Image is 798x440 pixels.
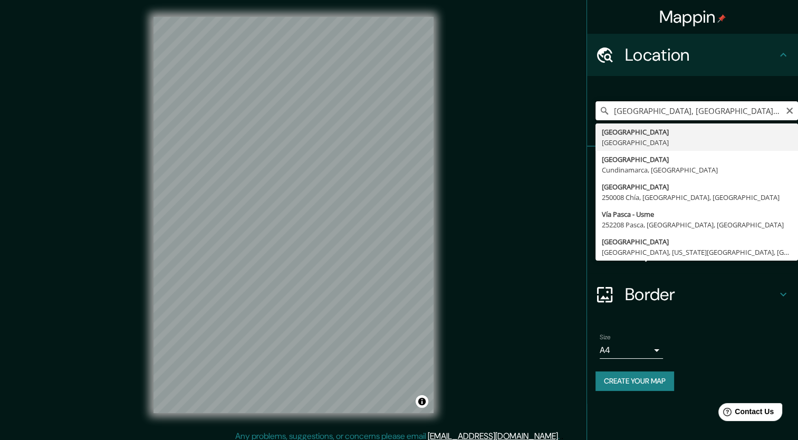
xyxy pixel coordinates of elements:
button: Create your map [595,371,674,391]
div: [GEOGRAPHIC_DATA] [602,154,792,165]
div: [GEOGRAPHIC_DATA], [US_STATE][GEOGRAPHIC_DATA], [GEOGRAPHIC_DATA] [602,247,792,257]
h4: Location [625,44,777,65]
canvas: Map [153,17,434,413]
h4: Mappin [659,6,726,27]
div: [GEOGRAPHIC_DATA] [602,181,792,192]
div: A4 [600,342,663,359]
button: Toggle attribution [416,395,428,408]
h4: Layout [625,242,777,263]
div: Location [587,34,798,76]
div: Pins [587,147,798,189]
img: pin-icon.png [717,14,726,23]
div: Layout [587,231,798,273]
div: 250008 Chía, [GEOGRAPHIC_DATA], [GEOGRAPHIC_DATA] [602,192,792,203]
div: Vía Pasca - Usme [602,209,792,219]
div: Style [587,189,798,231]
iframe: Help widget launcher [704,399,786,428]
div: [GEOGRAPHIC_DATA] [602,236,792,247]
div: Cundinamarca, [GEOGRAPHIC_DATA] [602,165,792,175]
div: [GEOGRAPHIC_DATA] [602,137,792,148]
h4: Border [625,284,777,305]
div: Border [587,273,798,315]
div: [GEOGRAPHIC_DATA] [602,127,792,137]
input: Pick your city or area [595,101,798,120]
button: Clear [785,105,794,115]
div: 252208 Pasca, [GEOGRAPHIC_DATA], [GEOGRAPHIC_DATA] [602,219,792,230]
label: Size [600,333,611,342]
